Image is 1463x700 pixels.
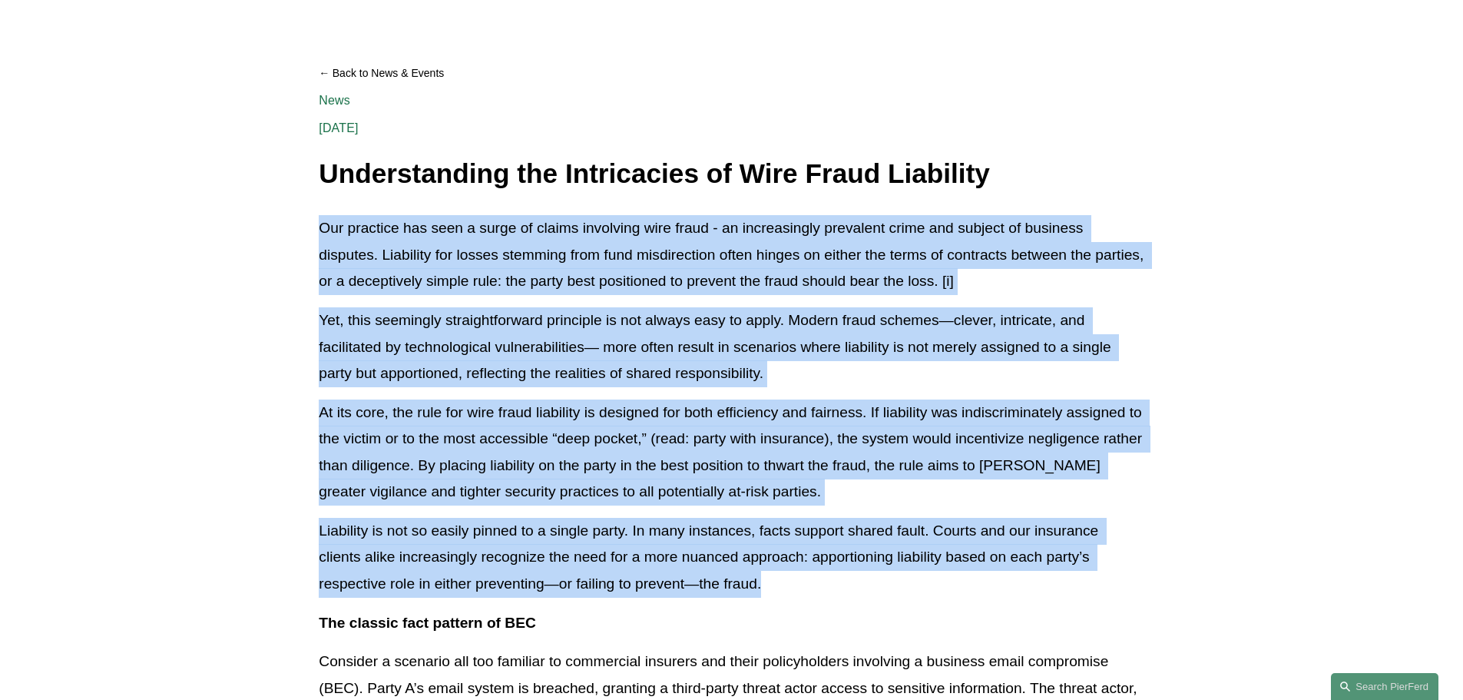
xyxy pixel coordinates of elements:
[1331,673,1438,700] a: Search this site
[319,615,536,631] strong: The classic fact pattern of BEC
[319,121,358,134] span: [DATE]
[319,400,1144,506] p: At its core, the rule for wire fraud liability is designed for both efficiency and fairness. If l...
[319,307,1144,387] p: Yet, this seemingly straightforward principle is not always easy to apply. Modern fraud schemes—c...
[319,215,1144,295] p: Our practice has seen a surge of claims involving wire fraud - an increasingly prevalent crime an...
[319,94,350,107] a: News
[319,159,1144,189] h1: Understanding the Intricacies of Wire Fraud Liability
[319,518,1144,598] p: Liability is not so easily pinned to a single party. In many instances, facts support shared faul...
[319,60,1144,87] a: Back to News & Events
